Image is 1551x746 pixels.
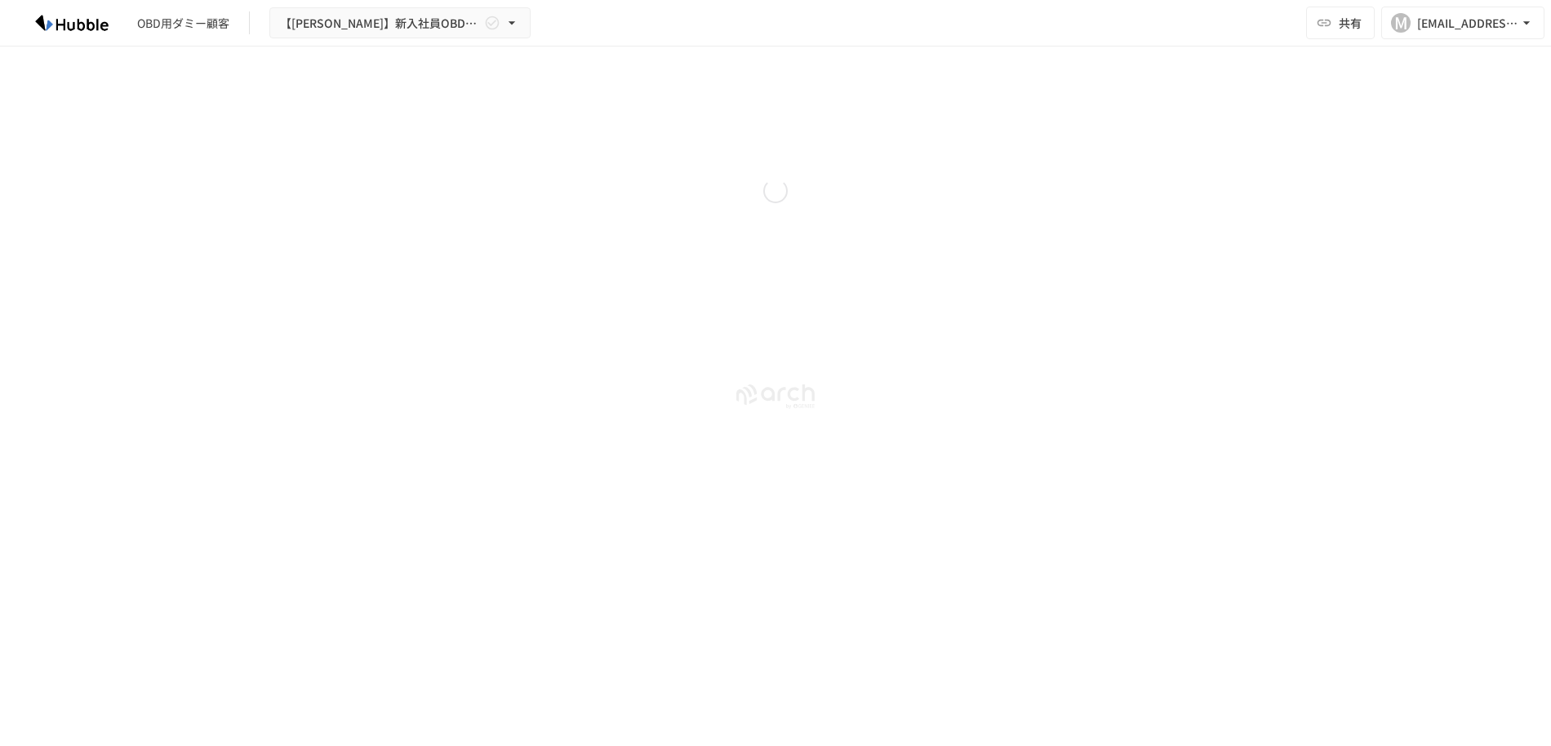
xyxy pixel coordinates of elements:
[269,7,531,39] button: 【[PERSON_NAME]】新入社員OBD用Arch
[1306,7,1375,39] button: 共有
[1417,13,1518,33] div: [EMAIL_ADDRESS][PERSON_NAME][DOMAIN_NAME]
[1339,14,1362,32] span: 共有
[20,10,124,36] img: HzDRNkGCf7KYO4GfwKnzITak6oVsp5RHeZBEM1dQFiQ
[137,15,229,32] div: OBD用ダミー顧客
[280,13,481,33] span: 【[PERSON_NAME]】新入社員OBD用Arch
[1381,7,1544,39] button: M[EMAIL_ADDRESS][PERSON_NAME][DOMAIN_NAME]
[1391,13,1411,33] div: M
